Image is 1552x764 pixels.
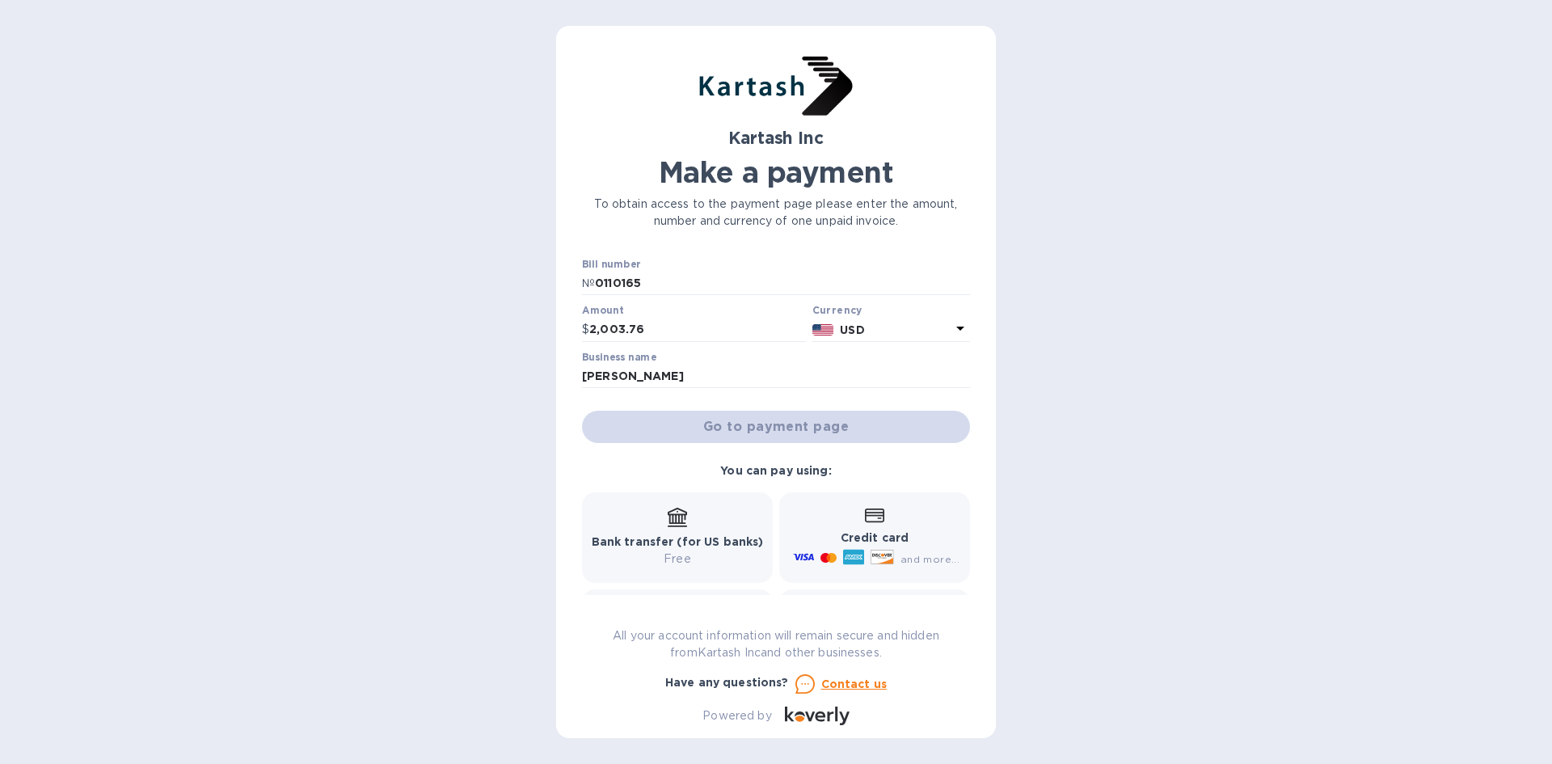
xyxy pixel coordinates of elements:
[592,535,764,548] b: Bank transfer (for US banks)
[592,551,764,568] p: Free
[582,306,623,316] label: Amount
[582,196,970,230] p: To obtain access to the payment page please enter the amount, number and currency of one unpaid i...
[702,707,771,724] p: Powered by
[840,323,864,336] b: USD
[582,260,640,269] label: Bill number
[582,365,970,389] input: Enter business name
[728,128,823,148] b: Kartash Inc
[582,352,656,362] label: Business name
[582,627,970,661] p: All your account information will remain secure and hidden from Kartash Inc and other businesses.
[900,553,959,565] span: and more...
[812,304,862,316] b: Currency
[821,677,888,690] u: Contact us
[841,531,909,544] b: Credit card
[665,676,789,689] b: Have any questions?
[720,464,831,477] b: You can pay using:
[812,324,834,336] img: USD
[589,318,806,342] input: 0.00
[582,321,589,338] p: $
[595,272,970,296] input: Enter bill number
[582,275,595,292] p: №
[582,155,970,189] h1: Make a payment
